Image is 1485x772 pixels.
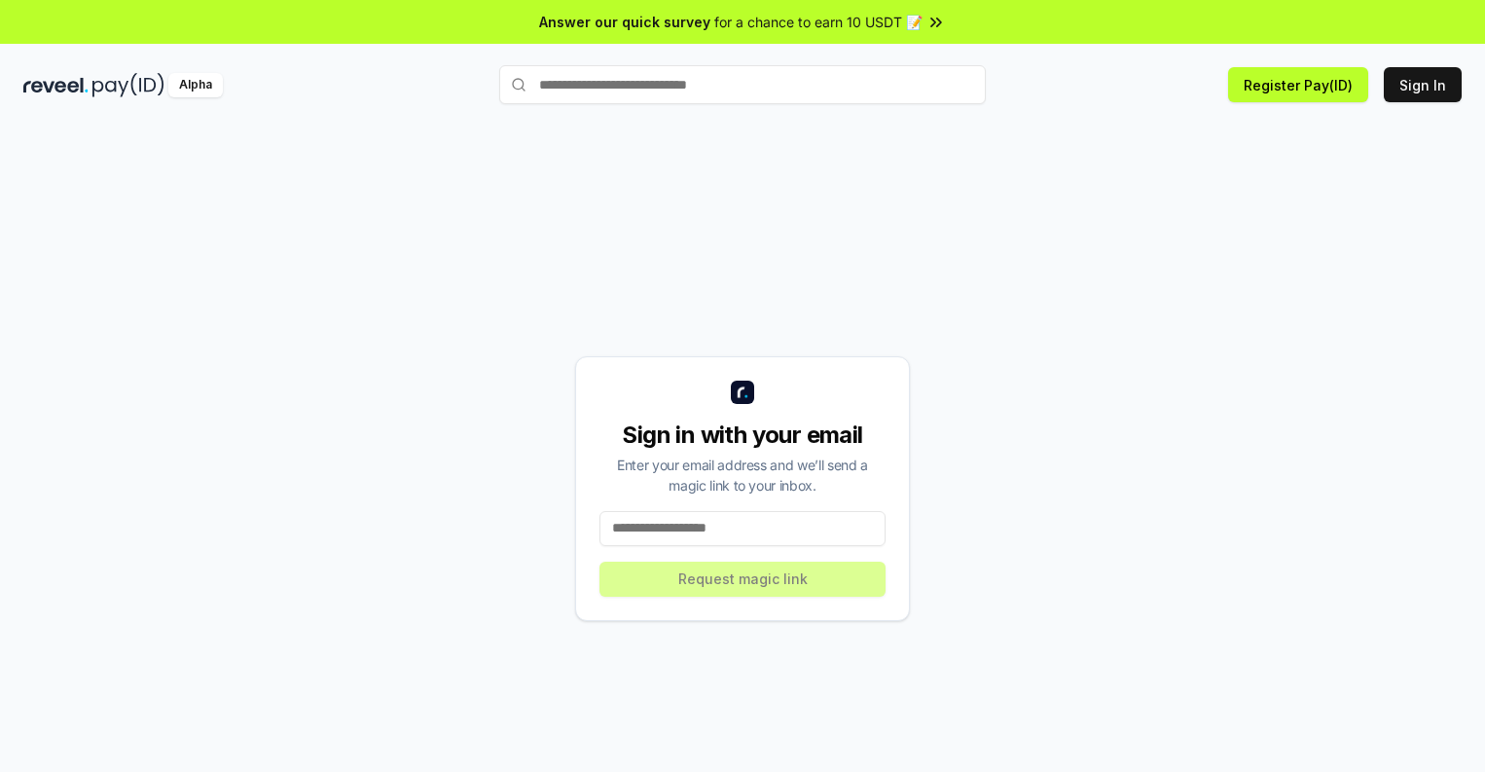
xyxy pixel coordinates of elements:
img: reveel_dark [23,73,89,97]
img: logo_small [731,381,754,404]
div: Sign in with your email [599,420,886,451]
div: Alpha [168,73,223,97]
div: Enter your email address and we’ll send a magic link to your inbox. [599,455,886,496]
button: Sign In [1384,67,1462,102]
button: Register Pay(ID) [1228,67,1368,102]
span: for a chance to earn 10 USDT 📝 [714,12,923,32]
span: Answer our quick survey [539,12,710,32]
img: pay_id [92,73,164,97]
